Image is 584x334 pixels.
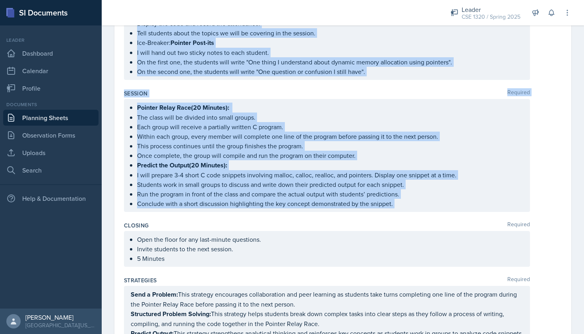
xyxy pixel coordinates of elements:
[507,221,530,229] span: Required
[137,57,523,67] p: On the first one, the students will write "One thing I understand about dynamic memory allocation...
[462,5,520,14] div: Leader
[137,161,227,170] strong: Predict the Output(20 Minutes):
[137,254,523,263] p: 5 Minutes
[137,103,229,112] strong: Pointer Relay Race(20 Minutes):
[137,28,523,38] p: Tell students about the topics we will be covering in the session.
[137,170,523,180] p: I will prepare 3-4 short C code snippets involving malloc, calloc, realloc, and pointers. Display...
[25,321,95,329] div: [GEOGRAPHIC_DATA][US_STATE]
[3,145,99,161] a: Uploads
[124,89,147,97] label: Session
[137,199,523,208] p: Conclude with a short discussion highlighting the key concept demonstrated by the snippet.
[3,45,99,61] a: Dashboard
[507,89,530,97] span: Required
[137,38,523,48] p: Ice-Breaker:
[124,276,157,284] label: Strategies
[25,313,95,321] div: [PERSON_NAME]
[137,67,523,76] p: On the second one, the students will write "One question or confusion I still have".
[137,48,523,57] p: I will hand out two sticky notes to each student.
[3,162,99,178] a: Search
[137,235,523,244] p: Open the floor for any last-minute questions.
[3,37,99,44] div: Leader
[137,141,523,151] p: This process continues until the group finishes the program.
[137,122,523,132] p: Each group will receive a partially written C program.
[3,110,99,126] a: Planning Sheets
[131,290,178,299] strong: Send a Problem:
[3,63,99,79] a: Calendar
[3,127,99,143] a: Observation Forms
[462,13,520,21] div: CSE 1320 / Spring 2025
[131,289,523,309] p: This strategy encourages collaboration and peer learning as students take turns completing one li...
[137,132,523,141] p: Within each group, every member will complete one line of the program before passing it to the ne...
[3,80,99,96] a: Profile
[137,113,523,122] p: The class will be divided into small groups.
[507,276,530,284] span: Required
[137,189,523,199] p: Run the program in front of the class and compare the actual output with students’ predictions.
[124,221,149,229] label: Closing
[170,38,214,47] strong: Pointer Post-its
[131,309,211,318] strong: Structured Problem Solving:
[3,101,99,108] div: Documents
[137,244,523,254] p: Invite students to the next session.
[137,180,523,189] p: Students work in small groups to discuss and write down their predicted output for each snippet.
[131,309,523,328] p: This strategy helps students break down complex tasks into clear steps as they follow a process o...
[137,151,523,160] p: Once complete, the group will compile and run the program on their computer.
[3,190,99,206] div: Help & Documentation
